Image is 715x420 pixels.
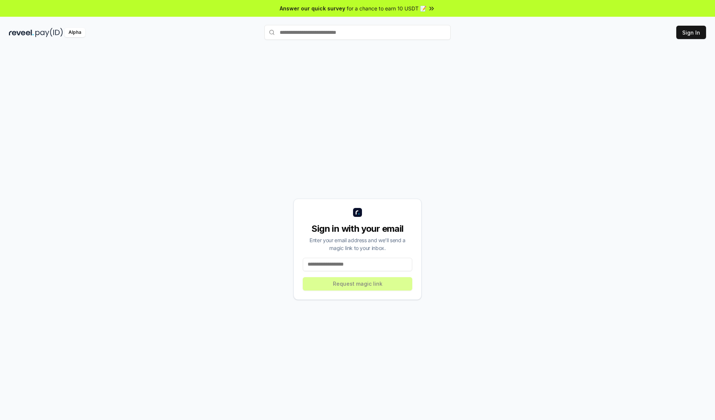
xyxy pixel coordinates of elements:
div: Enter your email address and we’ll send a magic link to your inbox. [303,236,412,252]
span: for a chance to earn 10 USDT 📝 [347,4,426,12]
div: Alpha [64,28,85,37]
img: logo_small [353,208,362,217]
img: pay_id [35,28,63,37]
button: Sign In [676,26,706,39]
span: Answer our quick survey [280,4,345,12]
div: Sign in with your email [303,223,412,235]
img: reveel_dark [9,28,34,37]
